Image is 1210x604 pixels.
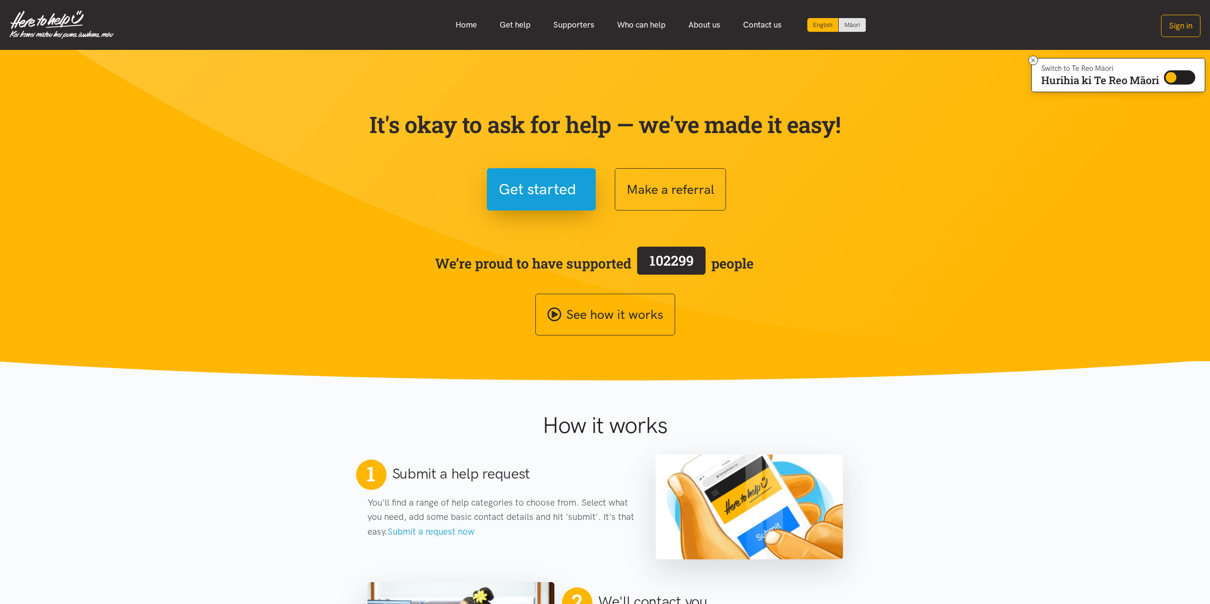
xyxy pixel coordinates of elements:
a: Switch to Te Reo Māori [839,18,866,32]
p: It's okay to ask for help — we've made it easy! [368,111,843,138]
button: Make a referral [615,168,726,211]
span: 1 [367,461,375,486]
a: About us [677,15,732,35]
a: Submit a request now [387,526,474,537]
img: Home [10,10,114,39]
div: Language toggle [807,18,866,32]
p: You'll find a range of help categories to choose from. Select what you need, add some basic conta... [368,496,637,539]
p: Hurihia ki Te Reo Māori [1041,76,1159,85]
h1: How it works [450,412,760,439]
span: Get started [499,177,576,201]
a: Get help [488,15,542,35]
div: Current language [807,18,839,32]
p: Switch to Te Reo Māori [1041,66,1159,71]
a: Home [444,15,488,35]
a: 102299 [631,245,711,282]
a: Who can help [606,15,677,35]
a: Contact us [732,15,793,35]
button: Sign in [1161,15,1200,37]
button: Get started [487,168,596,211]
span: 102299 [649,251,694,269]
span: We’re proud to have supported people [435,245,754,282]
a: See how it works [535,294,675,336]
a: Supporters [542,15,606,35]
h2: Submit a help request [392,464,531,484]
